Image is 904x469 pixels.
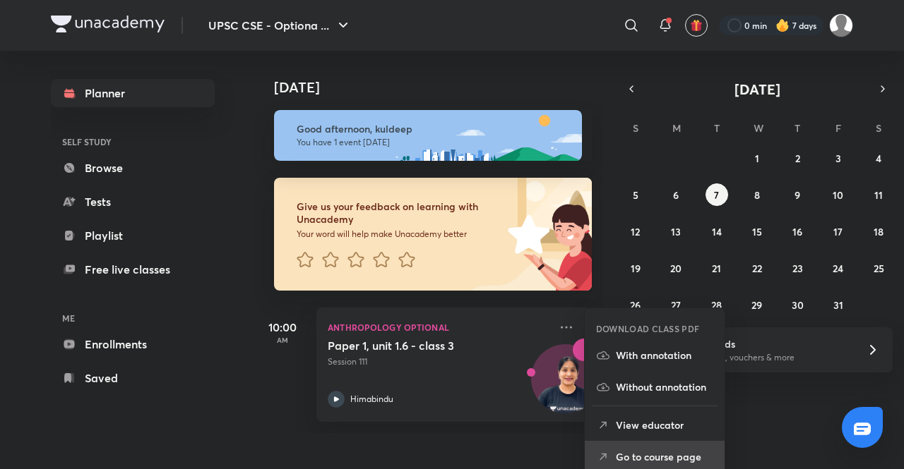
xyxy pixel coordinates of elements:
abbr: October 13, 2025 [671,225,681,238]
abbr: October 17, 2025 [833,225,843,238]
button: October 16, 2025 [786,220,809,243]
p: With annotation [616,348,713,363]
img: Company Logo [51,16,165,32]
abbr: October 18, 2025 [874,225,884,238]
abbr: October 29, 2025 [751,298,762,312]
abbr: October 7, 2025 [714,188,719,202]
p: Your word will help make Unacademy better [297,229,503,240]
abbr: October 3, 2025 [835,152,841,165]
button: October 5, 2025 [624,183,647,206]
abbr: October 25, 2025 [874,262,884,275]
abbr: October 23, 2025 [792,262,803,275]
img: streak [775,18,790,32]
abbr: October 6, 2025 [673,188,679,202]
p: Session 111 [328,355,549,368]
h4: [DATE] [274,79,606,96]
a: Tests [51,188,215,216]
p: Win a laptop, vouchers & more [676,351,850,364]
p: AM [254,336,311,344]
p: View educator [616,418,713,432]
abbr: October 27, 2025 [671,298,681,312]
button: October 17, 2025 [827,220,850,243]
abbr: October 22, 2025 [752,262,762,275]
p: You have 1 event [DATE] [297,137,569,148]
abbr: October 28, 2025 [711,298,722,312]
p: Without annotation [616,379,713,394]
a: Saved [51,364,215,392]
button: October 6, 2025 [665,183,687,206]
h6: ME [51,306,215,330]
button: October 18, 2025 [867,220,890,243]
button: October 1, 2025 [746,147,768,169]
abbr: Sunday [633,121,638,135]
button: October 24, 2025 [827,257,850,279]
a: Playlist [51,221,215,250]
button: October 22, 2025 [746,257,768,279]
abbr: October 5, 2025 [633,188,638,202]
abbr: Wednesday [754,121,763,135]
abbr: October 9, 2025 [795,188,800,202]
button: [DATE] [641,79,873,99]
abbr: Saturday [876,121,881,135]
p: Himabindu [350,393,393,406]
button: October 11, 2025 [867,183,890,206]
button: October 10, 2025 [827,183,850,206]
abbr: Tuesday [714,121,720,135]
abbr: Monday [672,121,681,135]
h5: Paper 1, unit 1.6 - class 3 [328,339,504,353]
abbr: October 16, 2025 [792,225,802,238]
span: [DATE] [734,80,780,99]
abbr: October 30, 2025 [792,298,804,312]
abbr: October 31, 2025 [833,298,843,312]
button: October 12, 2025 [624,220,647,243]
a: Company Logo [51,16,165,36]
button: October 23, 2025 [786,257,809,279]
p: Anthropology Optional [328,319,549,336]
button: October 26, 2025 [624,293,647,316]
button: October 3, 2025 [827,147,850,169]
h6: Give us your feedback on learning with Unacademy [297,200,503,226]
h6: Good afternoon, kuldeep [297,123,569,135]
h6: Refer friends [676,336,850,351]
button: October 25, 2025 [867,257,890,279]
img: Avatar [532,352,600,420]
button: October 4, 2025 [867,147,890,169]
img: avatar [690,19,703,32]
a: Browse [51,154,215,182]
button: October 2, 2025 [786,147,809,169]
button: October 20, 2025 [665,257,687,279]
abbr: October 20, 2025 [670,262,682,275]
abbr: October 2, 2025 [795,152,800,165]
button: October 15, 2025 [746,220,768,243]
img: kuldeep Ahir [829,13,853,37]
button: October 31, 2025 [827,293,850,316]
abbr: October 24, 2025 [833,262,843,275]
abbr: October 10, 2025 [833,188,843,202]
button: avatar [685,14,708,37]
abbr: October 12, 2025 [631,225,640,238]
abbr: October 21, 2025 [712,262,721,275]
button: October 7, 2025 [706,183,728,206]
abbr: October 11, 2025 [874,188,883,202]
img: afternoon [274,110,582,161]
abbr: October 19, 2025 [631,262,641,275]
button: October 14, 2025 [706,220,728,243]
abbr: Friday [835,121,841,135]
a: Free live classes [51,255,215,284]
h6: DOWNLOAD CLASS PDF [596,322,700,335]
h5: 10:00 [254,319,311,336]
a: Enrollments [51,330,215,358]
abbr: October 15, 2025 [752,225,762,238]
p: Go to course page [616,449,713,464]
img: feedback_image [460,178,592,291]
h6: SELF STUDY [51,130,215,154]
button: October 8, 2025 [746,183,768,206]
a: Planner [51,79,215,107]
abbr: October 26, 2025 [630,298,641,312]
abbr: October 1, 2025 [755,152,759,165]
button: October 27, 2025 [665,293,687,316]
abbr: October 8, 2025 [754,188,760,202]
button: October 9, 2025 [786,183,809,206]
abbr: October 4, 2025 [876,152,881,165]
button: October 13, 2025 [665,220,687,243]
